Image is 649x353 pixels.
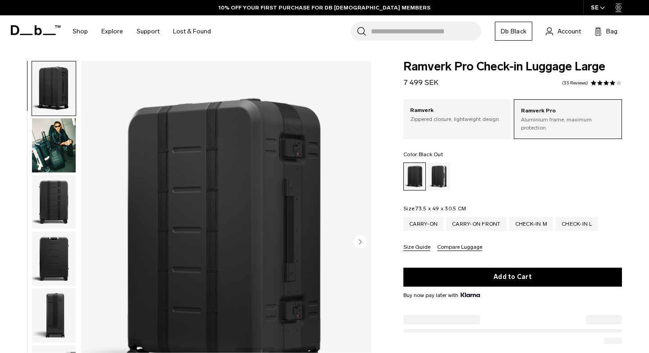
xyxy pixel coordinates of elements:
a: Carry-on Front [446,217,507,231]
span: Ramverk Pro Check-in Luggage Large [403,61,622,73]
a: Check-in L [556,217,598,231]
button: Size Guide [403,244,430,251]
button: Ramverk Pro Check-in Luggage Large Black Out [32,288,76,343]
img: Ramverk Pro Check-in Luggage Large Black Out [32,288,76,343]
img: Ramverk Pro Check-in Luggage Large Black Out [32,232,76,286]
button: Ramverk Pro Check-in Luggage Large Black Out [32,118,76,173]
a: Black Out [403,163,426,190]
a: Shop [73,15,88,47]
a: Support [137,15,160,47]
a: Check-in M [509,217,553,231]
span: Account [558,27,581,36]
a: Account [546,26,581,37]
a: Lost & Found [173,15,211,47]
a: 10% OFF YOUR FIRST PURCHASE FOR DB [DEMOGRAPHIC_DATA] MEMBERS [219,4,430,12]
button: Compare Luggage [437,244,482,251]
p: Aluminium frame, maximum protection. [521,116,615,132]
span: 7 499 SEK [403,78,439,87]
a: Db Black [495,22,532,41]
img: Ramverk Pro Check-in Luggage Large Black Out [32,61,76,116]
a: Silver [428,163,450,190]
p: Zippered closure, lightweight design. [410,115,505,123]
legend: Size: [403,206,466,211]
a: 33 reviews [562,81,588,85]
span: Buy now pay later with [403,291,480,299]
p: Ramverk Pro [521,107,615,116]
button: Next slide [353,235,367,250]
a: Ramverk Zippered closure, lightweight design. [403,99,512,130]
button: Add to Cart [403,268,622,287]
img: Ramverk Pro Check-in Luggage Large Black Out [32,175,76,229]
button: Ramverk Pro Check-in Luggage Large Black Out [32,175,76,230]
span: Black Out [419,151,443,158]
a: Explore [101,15,123,47]
button: Ramverk Pro Check-in Luggage Large Black Out [32,61,76,116]
span: 73.5 x 49 x 30.5 CM [416,205,466,212]
button: Bag [594,26,617,37]
span: Bag [606,27,617,36]
img: {"height" => 20, "alt" => "Klarna"} [461,293,480,297]
a: Carry-on [403,217,443,231]
img: Ramverk Pro Check-in Luggage Large Black Out [32,118,76,172]
nav: Main Navigation [66,15,218,47]
legend: Color: [403,152,443,157]
p: Ramverk [410,106,505,115]
button: Ramverk Pro Check-in Luggage Large Black Out [32,231,76,286]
